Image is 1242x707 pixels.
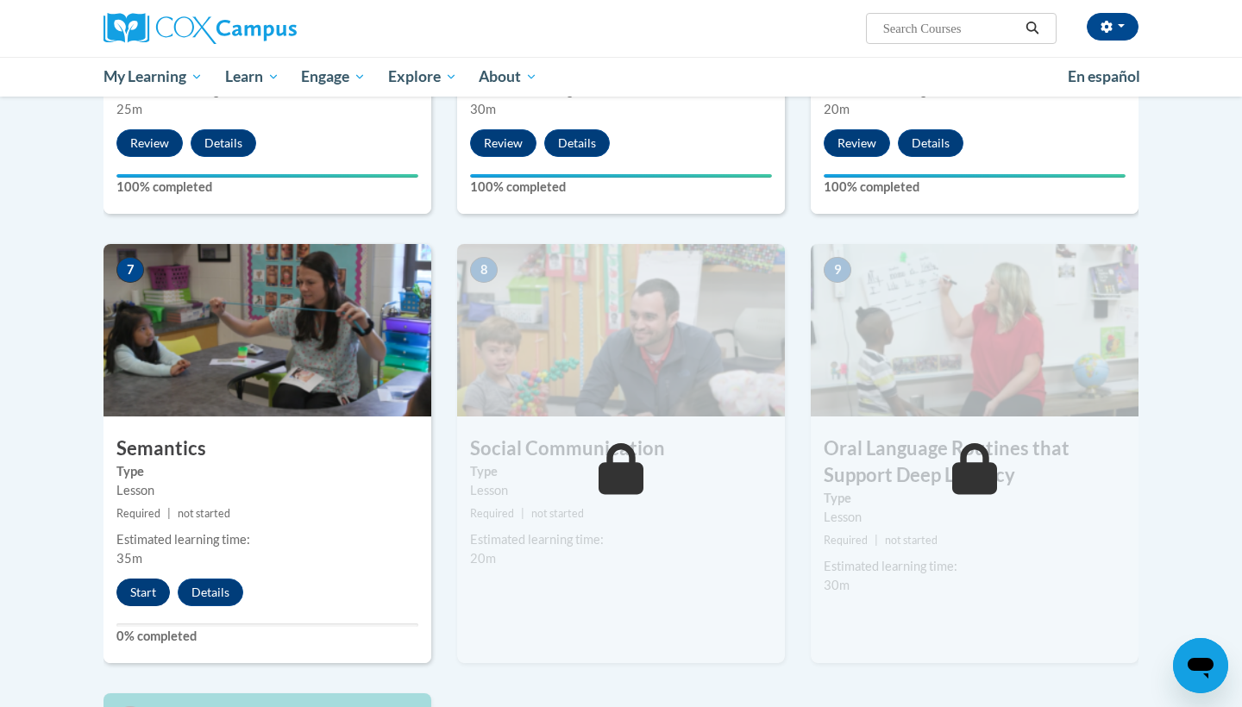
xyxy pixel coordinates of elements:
[1019,18,1045,39] button: Search
[167,507,171,520] span: |
[92,57,214,97] a: My Learning
[898,129,963,157] button: Details
[116,551,142,566] span: 35m
[470,530,772,549] div: Estimated learning time:
[824,178,1126,197] label: 100% completed
[1087,13,1138,41] button: Account Settings
[103,13,431,44] a: Cox Campus
[116,530,418,549] div: Estimated learning time:
[824,174,1126,178] div: Your progress
[225,66,279,87] span: Learn
[290,57,377,97] a: Engage
[824,257,851,283] span: 9
[468,57,549,97] a: About
[116,178,418,197] label: 100% completed
[116,507,160,520] span: Required
[1057,59,1151,95] a: En español
[78,57,1164,97] div: Main menu
[824,578,850,592] span: 30m
[470,129,536,157] button: Review
[824,508,1126,527] div: Lesson
[470,174,772,178] div: Your progress
[885,534,938,547] span: not started
[178,579,243,606] button: Details
[116,102,142,116] span: 25m
[116,579,170,606] button: Start
[470,507,514,520] span: Required
[103,435,431,462] h3: Semantics
[875,534,878,547] span: |
[811,244,1138,416] img: Course Image
[214,57,291,97] a: Learn
[457,435,785,462] h3: Social Communication
[116,481,418,500] div: Lesson
[479,66,537,87] span: About
[388,66,457,87] span: Explore
[178,507,230,520] span: not started
[470,178,772,197] label: 100% completed
[301,66,366,87] span: Engage
[470,462,772,481] label: Type
[881,18,1019,39] input: Search Courses
[470,481,772,500] div: Lesson
[1173,638,1228,693] iframe: Button to launch messaging window
[544,129,610,157] button: Details
[811,435,1138,489] h3: Oral Language Routines that Support Deep Literacy
[521,507,524,520] span: |
[116,627,418,646] label: 0% completed
[116,462,418,481] label: Type
[824,557,1126,576] div: Estimated learning time:
[116,129,183,157] button: Review
[824,534,868,547] span: Required
[531,507,584,520] span: not started
[191,129,256,157] button: Details
[457,244,785,416] img: Course Image
[103,244,431,416] img: Course Image
[103,66,203,87] span: My Learning
[824,129,890,157] button: Review
[824,102,850,116] span: 20m
[1068,67,1140,85] span: En español
[377,57,468,97] a: Explore
[470,257,498,283] span: 8
[470,102,496,116] span: 30m
[470,551,496,566] span: 20m
[116,174,418,178] div: Your progress
[824,489,1126,508] label: Type
[116,257,144,283] span: 7
[103,13,297,44] img: Cox Campus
